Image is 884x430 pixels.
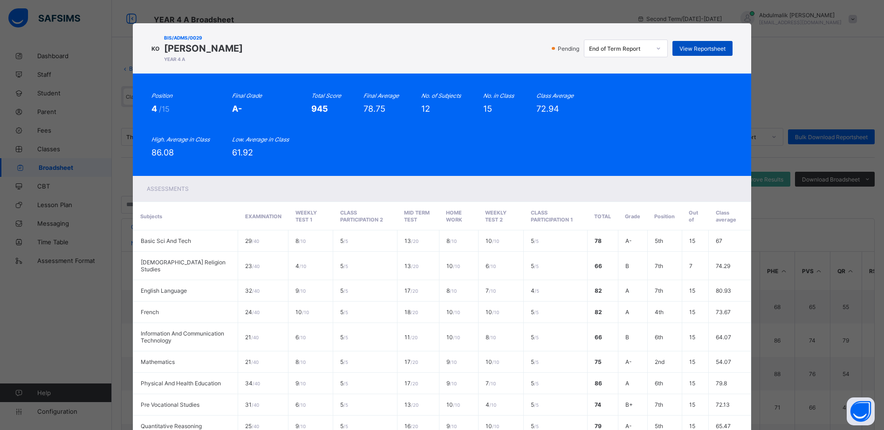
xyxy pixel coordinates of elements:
span: 6 [295,334,306,341]
span: 78 [595,237,602,244]
span: B+ [625,401,633,408]
i: Class Average [536,92,574,99]
span: 7th [655,401,663,408]
span: 66 [595,334,602,341]
span: / 5 [343,335,348,340]
span: Assessments [147,185,189,192]
span: 13 [404,262,418,269]
span: / 20 [411,238,418,244]
span: A- [625,423,632,430]
span: HOME WORK [446,209,462,223]
span: 25 [245,423,259,430]
span: 15 [689,401,695,408]
span: 79 [595,423,602,430]
span: 6th [655,334,663,341]
span: / 20 [411,423,418,429]
span: 945 [311,104,328,114]
span: A- [625,358,632,365]
span: 9 [295,423,306,430]
span: 67 [716,237,722,244]
span: 4th [655,309,664,316]
span: / 10 [492,423,499,429]
span: / 5 [343,263,348,269]
span: 5 [340,237,348,244]
span: / 5 [343,423,348,429]
span: / 40 [252,263,260,269]
span: / 40 [251,359,259,365]
span: / 40 [252,288,260,294]
span: 29 [245,237,259,244]
span: 9 [295,287,306,294]
span: 86 [595,380,602,387]
span: 9 [446,380,457,387]
span: EXAMINATION [245,213,281,220]
span: 15 [689,237,695,244]
span: 10 [486,358,499,365]
span: B [625,262,629,269]
span: 9 [295,380,306,387]
span: 72.94 [536,104,559,114]
span: / 10 [299,423,306,429]
span: 8 [486,334,496,341]
i: Low. Average in Class [232,136,289,143]
span: / 20 [411,359,418,365]
span: / 20 [411,263,418,269]
span: [PERSON_NAME] [164,43,243,54]
span: / 10 [299,263,306,269]
span: 5 [340,287,348,294]
span: Grade [625,213,640,220]
span: 8 [295,237,306,244]
span: 72.13 [716,401,730,408]
span: / 5 [534,309,539,315]
span: 15 [689,334,695,341]
span: 61.92 [232,148,253,157]
span: 15 [689,423,695,430]
span: / 10 [299,381,306,386]
i: Final Average [363,92,399,99]
span: 9 [446,358,457,365]
span: / 5 [343,288,348,294]
span: / 20 [411,402,418,408]
span: 21 [245,358,259,365]
span: 7th [655,287,663,294]
span: / 10 [453,335,460,340]
span: / 5 [343,309,348,315]
span: 32 [245,287,260,294]
span: / 5 [343,238,348,244]
i: High. Average in Class [151,136,210,143]
span: / 10 [450,238,457,244]
span: / 10 [453,309,460,315]
span: 4 [531,287,539,294]
span: 5 [531,358,539,365]
span: 10 [486,309,499,316]
span: 8 [446,287,457,294]
span: 73.67 [716,309,731,316]
span: / 10 [489,263,496,269]
span: / 5 [343,402,348,408]
span: 7 [689,262,692,269]
span: / 10 [492,238,499,244]
span: A [625,287,629,294]
span: 31 [245,401,259,408]
span: Position [654,213,675,220]
i: Total Score [311,92,341,99]
span: 6th [655,380,663,387]
span: / 10 [450,288,457,294]
span: CLASS PARTICIPATION 1 [531,209,573,223]
span: A [625,309,629,316]
span: / 20 [411,381,418,386]
span: / 40 [252,402,259,408]
span: 66 [595,262,602,269]
span: 8 [446,237,457,244]
span: 17 [404,358,418,365]
span: / 40 [253,381,260,386]
span: / 10 [489,335,496,340]
span: 2nd [655,358,665,365]
span: 15 [689,380,695,387]
span: 12 [421,104,430,114]
span: / 40 [252,238,259,244]
span: / 5 [343,381,348,386]
span: 4 [295,262,306,269]
span: Class average [716,209,736,223]
span: 11 [404,334,418,341]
